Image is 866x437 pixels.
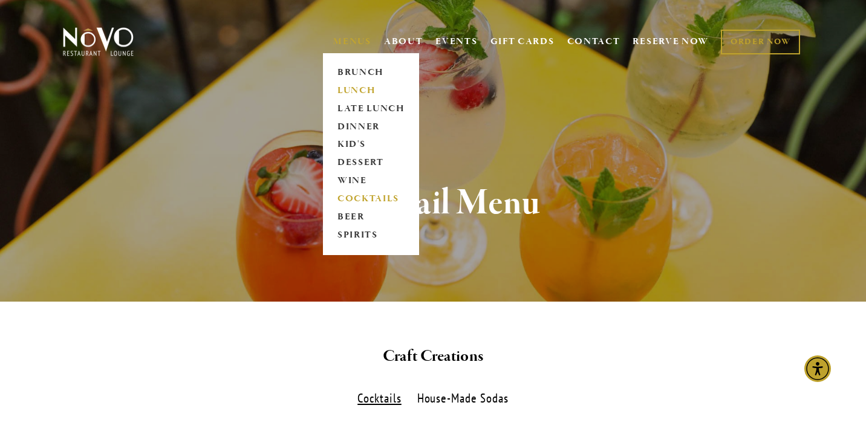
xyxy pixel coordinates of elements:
img: Novo Restaurant &amp; Lounge [60,27,136,57]
a: RESERVE NOW [633,30,709,53]
a: ABOUT [384,36,423,48]
a: DESSERT [333,154,409,172]
a: GIFT CARDS [490,30,555,53]
a: LUNCH [333,82,409,100]
label: House-Made Sodas [411,390,515,407]
h2: Craft Creations [83,344,783,369]
a: BRUNCH [333,63,409,82]
a: EVENTS [435,36,477,48]
a: SPIRITS [333,227,409,245]
a: KID'S [333,136,409,154]
a: COCKTAILS [333,190,409,209]
a: MENUS [333,36,371,48]
a: CONTACT [567,30,620,53]
a: ORDER NOW [721,30,800,54]
a: DINNER [333,118,409,136]
div: Accessibility Menu [804,355,831,382]
h1: Cocktail Menu [83,184,783,223]
a: BEER [333,209,409,227]
a: LATE LUNCH [333,100,409,118]
label: Cocktails [351,390,408,407]
a: WINE [333,172,409,190]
